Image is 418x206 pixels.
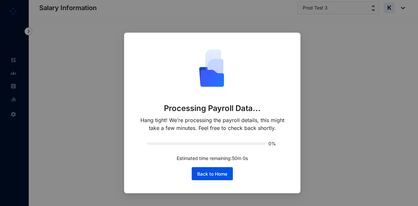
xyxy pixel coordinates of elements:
[197,171,227,177] span: Back to Home
[177,155,248,162] p: Estimated time remaining: 50 m 0 s
[137,116,287,132] p: Hang tight! We’re processing the payroll details, this might take a few minutes. Feel free to che...
[268,141,278,146] span: 0%
[192,167,233,180] button: Back to Home
[164,103,261,114] p: Processing Payroll Data...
